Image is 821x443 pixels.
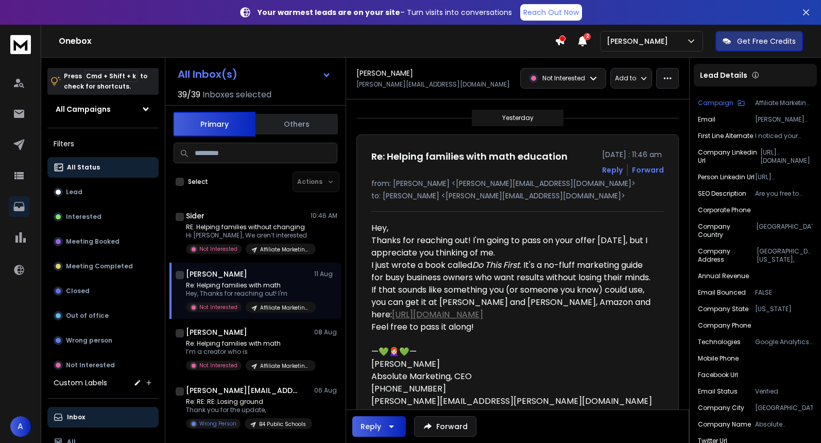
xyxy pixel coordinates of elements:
p: Wrong person [66,336,112,345]
p: Closed [66,287,90,295]
p: Corporate Phone [698,206,750,214]
div: [PHONE_NUMBER] [371,383,656,395]
strong: Your warmest leads are on your site [258,7,400,18]
p: [GEOGRAPHIC_DATA], [US_STATE], [GEOGRAPHIC_DATA] [757,247,813,264]
button: Meeting Completed [47,256,159,277]
p: 06 Aug [314,386,337,395]
button: Reply [602,165,623,175]
p: Google Analytics, YouTube, Vimeo, Mobile Friendly, Cedexis Radar, Google Font API, Adobe Media Op... [755,338,813,346]
button: All Inbox(s) [169,64,339,84]
p: [PERSON_NAME][EMAIL_ADDRESS][DOMAIN_NAME] [755,115,813,124]
p: Not Interested [199,303,237,311]
p: [PERSON_NAME] [607,36,672,46]
p: I just wrote a book called . It's a no-fluff marketing guide for busy business owners who want re... [371,259,656,321]
h1: [PERSON_NAME] [186,327,247,337]
button: Reply [352,416,406,437]
img: logo [10,35,31,54]
button: Inbox [47,407,159,428]
h1: Re: Helping families with math education [371,149,568,164]
p: Lead Details [700,70,747,80]
p: 08 Aug [314,328,337,336]
h1: [PERSON_NAME] [186,269,247,279]
p: All Status [67,163,100,172]
p: Wrong Person [199,420,236,428]
span: 2 [584,33,591,40]
h3: Inboxes selected [202,89,271,101]
p: B4 Public Schools [259,420,306,428]
p: Not Interested [66,361,115,369]
h1: Onebox [59,35,555,47]
p: FALSE [755,288,813,297]
p: Not Interested [199,245,237,253]
p: Hey, [371,222,656,234]
p: [US_STATE] [755,305,813,313]
button: Others [255,113,338,135]
p: [GEOGRAPHIC_DATA] [755,404,813,412]
p: Annual Revenue [698,272,749,280]
p: Yesterday [502,114,534,122]
h1: [PERSON_NAME] [356,68,413,78]
div: Reply [361,421,381,432]
button: Forward [414,416,476,437]
button: Closed [47,281,159,301]
button: Not Interested [47,355,159,376]
p: Affiliate Marketing for Bloggers 2 [755,99,813,107]
label: Select [188,178,208,186]
p: Campaign [698,99,733,107]
p: Not Interested [199,362,237,369]
div: Absolute Marketing, CEO [371,370,656,407]
p: Email Bounced [698,288,746,297]
a: [URL][DOMAIN_NAME] [392,309,483,320]
button: Lead [47,182,159,202]
p: I noticed your insights on digital marketing trends and appreciated your take on analytics. [755,132,813,140]
p: Thank you for the update, [186,406,310,414]
p: Company Address [698,247,757,264]
p: SEO Description [698,190,746,198]
h3: Filters [47,137,159,151]
p: Company State [698,305,748,313]
p: Out of office [66,312,109,320]
p: Affiliate Marketing for Bloggers 2 [260,246,310,253]
p: Meeting Completed [66,262,133,270]
button: Out of office [47,305,159,326]
div: —💚👩🏻‍🦰💚— [371,346,656,407]
p: from: [PERSON_NAME] <[PERSON_NAME][EMAIL_ADDRESS][DOMAIN_NAME]> [371,178,664,189]
p: Email Status [698,387,738,396]
p: Hey, Thanks for reaching out! I'm [186,289,310,298]
h1: [PERSON_NAME][EMAIL_ADDRESS][PERSON_NAME][DOMAIN_NAME] [186,385,299,396]
p: Re: RE: RE: Losing ground [186,398,310,406]
button: A [10,416,31,437]
p: I’m a creator who is [186,348,310,356]
em: Do This First [472,259,520,271]
p: Interested [66,213,101,221]
p: Affiliate Marketing for Bloggers 2 [260,304,310,312]
p: Company Linkedin Url [698,148,760,165]
p: Affiliate Marketing for Bloggers 2 [260,362,310,370]
p: Person Linkedin Url [698,173,755,181]
button: Get Free Credits [715,31,803,52]
p: Re: Helping families with math [186,339,310,348]
p: 11 Aug [314,270,337,278]
h1: All Inbox(s) [178,69,237,79]
p: Feel free to pass it along! [371,321,656,333]
p: 10:46 AM [311,212,337,220]
p: [URL][DOMAIN_NAME] [760,148,813,165]
span: Cmd + Shift + k [84,70,138,82]
span: 39 / 39 [178,89,200,101]
p: Hi [PERSON_NAME], We aren’t interested [186,231,310,240]
div: [PERSON_NAME] [371,358,656,407]
p: Absolute Marketing [755,420,813,429]
p: Email [698,115,715,124]
p: Technologies [698,338,741,346]
button: Campaign [698,99,745,107]
p: Mobile Phone [698,354,739,363]
div: [PERSON_NAME][EMAIL_ADDRESS][PERSON_NAME][DOMAIN_NAME] [371,395,656,407]
p: Get Free Credits [737,36,796,46]
p: First Line Alternate [698,132,753,140]
p: Are you free to Grow? Running a business is tough enough without having to stare down a new marke... [755,190,813,198]
button: All Status [47,157,159,178]
p: Press to check for shortcuts. [64,71,147,92]
p: Verified [755,387,813,396]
